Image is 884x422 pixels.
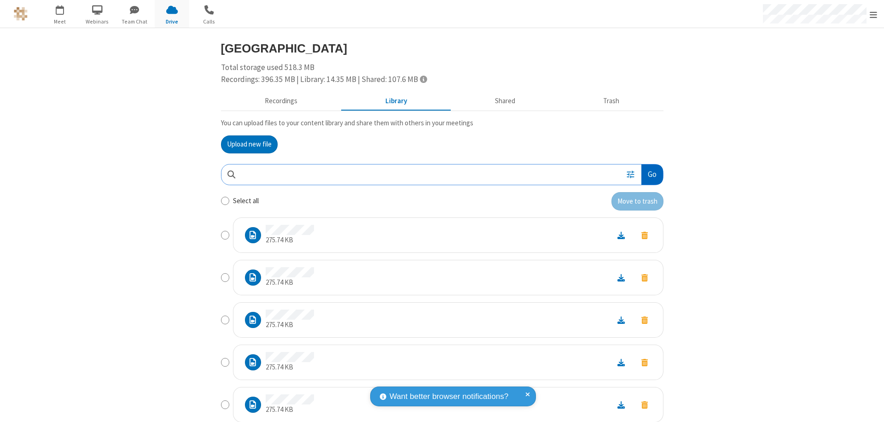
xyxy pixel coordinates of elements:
[221,74,663,86] div: Recordings: 396.35 MB | Library: 14.35 MB | Shared: 107.6 MB
[43,18,77,26] span: Meet
[390,391,508,403] span: Want better browser notifications?
[266,362,314,373] p: 275.74 KB
[192,18,227,26] span: Calls
[266,404,314,415] p: 275.74 KB
[633,356,656,369] button: Move to trash
[221,62,663,85] div: Total storage used 518.3 MB
[233,196,259,206] label: Select all
[266,320,314,330] p: 275.74 KB
[609,230,633,240] a: Download file
[155,18,189,26] span: Drive
[641,164,663,185] button: Go
[221,93,342,110] button: Recorded meetings
[221,42,663,55] h3: [GEOGRAPHIC_DATA]
[611,192,663,211] button: Move to trash
[342,93,451,110] button: Content library
[221,135,278,154] button: Upload new file
[609,315,633,325] a: Download file
[609,399,633,410] a: Download file
[14,7,28,21] img: QA Selenium DO NOT DELETE OR CHANGE
[559,93,663,110] button: Trash
[633,399,656,411] button: Move to trash
[117,18,152,26] span: Team Chat
[451,93,559,110] button: Shared during meetings
[420,75,427,83] span: Totals displayed include files that have been moved to the trash.
[633,271,656,284] button: Move to trash
[633,314,656,326] button: Move to trash
[266,277,314,288] p: 275.74 KB
[609,357,633,368] a: Download file
[80,18,115,26] span: Webinars
[266,235,314,246] p: 275.74 KB
[633,229,656,241] button: Move to trash
[221,118,663,129] p: You can upload files to your content library and share them with others in your meetings
[609,272,633,283] a: Download file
